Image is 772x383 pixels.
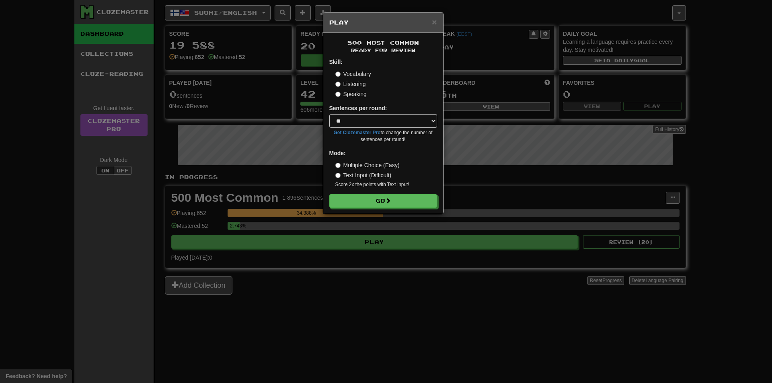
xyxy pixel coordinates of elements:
input: Listening [335,82,341,87]
label: Text Input (Difficult) [335,171,392,179]
input: Speaking [335,92,341,97]
label: Multiple Choice (Easy) [335,161,400,169]
input: Vocabulary [335,72,341,77]
button: Close [432,18,437,26]
label: Vocabulary [335,70,371,78]
a: Get Clozemaster Pro [334,130,381,135]
label: Speaking [335,90,367,98]
span: × [432,17,437,27]
small: to change the number of sentences per round! [329,129,437,143]
small: Ready for Review [329,47,437,54]
input: Text Input (Difficult) [335,173,341,178]
span: 500 Most Common [347,39,419,46]
label: Sentences per round: [329,104,387,112]
label: Listening [335,80,366,88]
small: Score 2x the points with Text Input ! [335,181,437,188]
h5: Play [329,18,437,27]
input: Multiple Choice (Easy) [335,163,341,168]
button: Go [329,194,437,208]
strong: Mode: [329,150,346,156]
strong: Skill: [329,59,343,65]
